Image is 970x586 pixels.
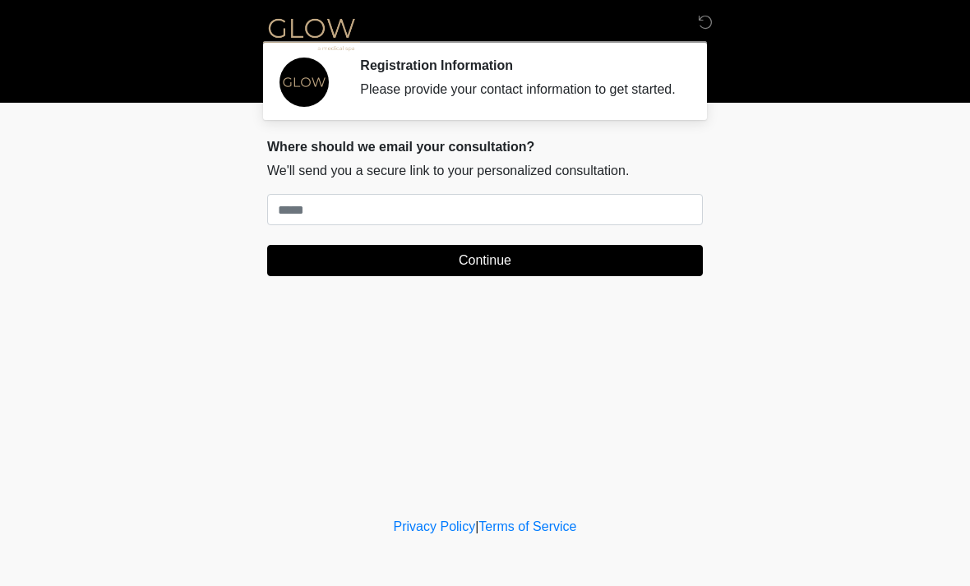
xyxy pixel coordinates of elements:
[251,12,372,54] img: Glow Medical Spa Logo
[360,80,678,99] div: Please provide your contact information to get started.
[267,161,703,181] p: We'll send you a secure link to your personalized consultation.
[267,139,703,155] h2: Where should we email your consultation?
[394,519,476,533] a: Privacy Policy
[267,245,703,276] button: Continue
[279,58,329,107] img: Agent Avatar
[475,519,478,533] a: |
[478,519,576,533] a: Terms of Service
